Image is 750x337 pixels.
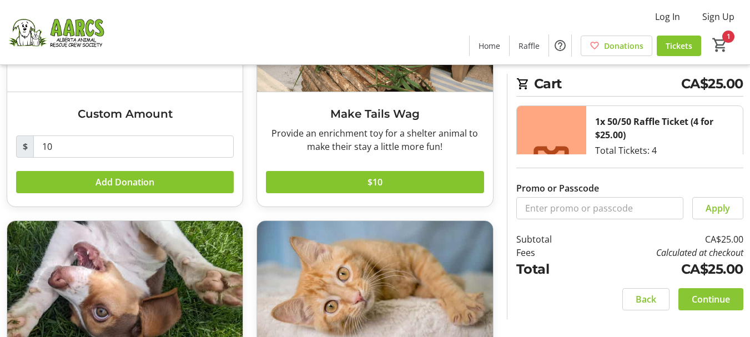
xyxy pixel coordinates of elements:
td: CA$25.00 [582,259,743,279]
td: Subtotal [516,233,582,246]
td: Total [516,259,582,279]
h3: Make Tails Wag [266,105,484,122]
span: Raffle [519,40,540,52]
img: Alberta Animal Rescue Crew Society's Logo [7,4,105,60]
div: Total Tickets: 4 [586,106,743,230]
a: Donations [581,36,652,56]
span: Tickets [666,40,692,52]
button: Log In [646,8,689,26]
a: Home [470,36,509,56]
span: Add Donation [95,175,154,189]
a: Tickets [657,36,701,56]
span: Sign Up [702,10,734,23]
span: Continue [692,293,730,306]
button: $10 [266,171,484,193]
h2: Cart [516,74,743,97]
h3: Custom Amount [16,105,234,122]
span: $10 [368,175,382,189]
span: Donations [604,40,643,52]
button: Back [622,288,670,310]
button: Add Donation [16,171,234,193]
button: Continue [678,288,743,310]
span: Apply [706,202,730,215]
span: Home [479,40,500,52]
span: Back [636,293,656,306]
span: $ [16,135,34,158]
td: CA$25.00 [582,233,743,246]
a: Raffle [510,36,548,56]
span: Log In [655,10,680,23]
div: Provide an enrichment toy for a shelter animal to make their stay a little more fun! [266,127,484,153]
span: CA$25.00 [681,74,743,94]
button: Cart [710,35,730,55]
button: Apply [692,197,743,219]
td: Fees [516,246,582,259]
div: 1x 50/50 Raffle Ticket (4 for $25.00) [595,115,734,142]
td: Calculated at checkout [582,246,743,259]
input: Donation Amount [33,135,234,158]
button: Help [549,34,571,57]
input: Enter promo or passcode [516,197,683,219]
label: Promo or Passcode [516,182,599,195]
button: Sign Up [693,8,743,26]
